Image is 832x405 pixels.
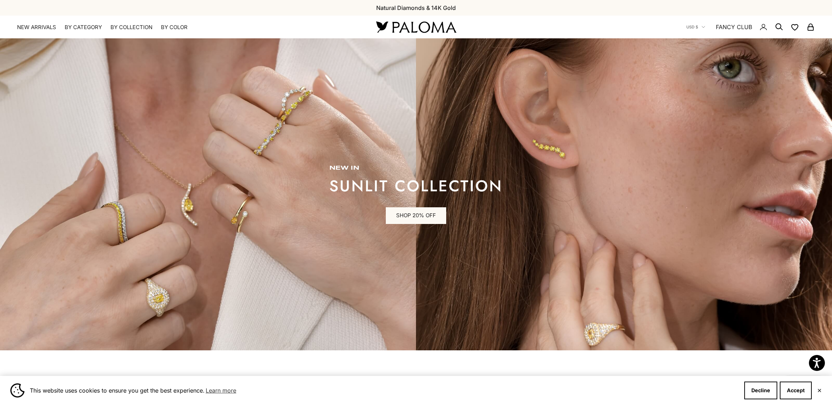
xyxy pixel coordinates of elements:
button: USD $ [686,24,705,30]
nav: Primary navigation [17,24,359,31]
button: Decline [744,382,777,399]
p: new in [329,165,503,172]
summary: By Color [161,24,188,31]
button: Accept [780,382,812,399]
a: NEW ARRIVALS [17,24,56,31]
a: SHOP 20% OFF [386,207,446,224]
img: Cookie banner [10,383,25,398]
nav: Secondary navigation [686,16,815,38]
span: This website uses cookies to ensure you get the best experience. [30,385,739,396]
a: FANCY CLUB [716,22,752,32]
button: Close [817,388,822,393]
p: Natural Diamonds & 14K Gold [376,3,456,12]
a: Learn more [205,385,237,396]
p: sunlit collection [329,179,503,193]
summary: By Collection [110,24,152,31]
summary: By Category [65,24,102,31]
span: USD $ [686,24,698,30]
